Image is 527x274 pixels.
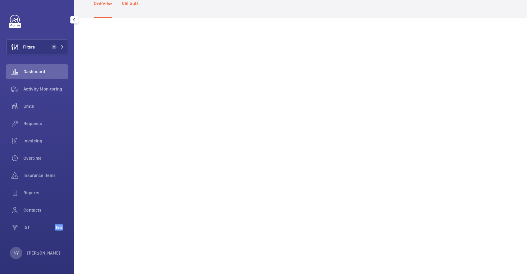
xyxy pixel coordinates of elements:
span: Insurance items [23,172,68,179]
p: [PERSON_NAME] [27,250,61,256]
p: Overview [94,0,112,6]
button: Filters2 [6,40,68,54]
span: Activity Monitoring [23,86,68,92]
span: Contacts [23,207,68,213]
span: Invoicing [23,138,68,144]
span: Reports [23,190,68,196]
p: Callouts [122,0,139,6]
span: IoT [23,224,55,230]
span: Units [23,103,68,109]
span: Beta [55,224,63,230]
span: Filters [23,44,35,50]
span: 2 [52,44,56,49]
p: NY [14,250,19,256]
span: Dashboard [23,69,68,75]
span: Requests [23,120,68,127]
span: Overtime [23,155,68,161]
